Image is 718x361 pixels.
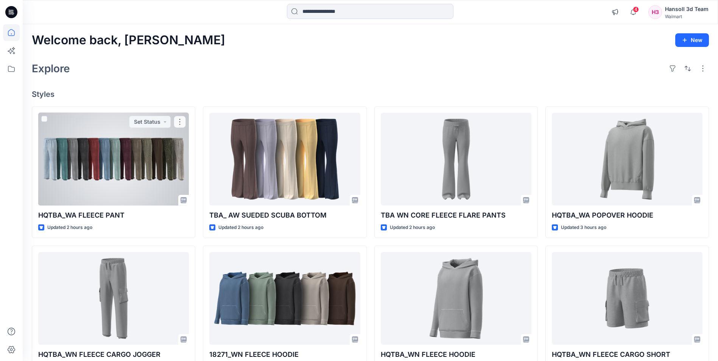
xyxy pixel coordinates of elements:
[38,252,189,345] a: HQTBA_WN FLEECE CARGO JOGGER
[32,90,709,99] h4: Styles
[38,349,189,360] p: HQTBA_WN FLEECE CARGO JOGGER
[209,113,360,205] a: TBA_ AW SUEDED SCUBA BOTTOM
[381,252,531,345] a: HQTBA_WN FLEECE HOODIE
[381,210,531,221] p: TBA WN CORE FLEECE FLARE PANTS
[552,113,702,205] a: HQTBA_WA POPOVER HOODIE
[648,5,662,19] div: H3
[209,349,360,360] p: 18271_WN FLEECE HOODIE
[209,210,360,221] p: TBA_ AW SUEDED SCUBA BOTTOM
[32,62,70,75] h2: Explore
[552,210,702,221] p: HQTBA_WA POPOVER HOODIE
[47,224,92,232] p: Updated 2 hours ago
[390,224,435,232] p: Updated 2 hours ago
[561,224,606,232] p: Updated 3 hours ago
[552,252,702,345] a: HQTBA_WN FLEECE CARGO SHORT
[665,5,709,14] div: Hansoll 3d Team
[381,349,531,360] p: HQTBA_WN FLEECE HOODIE
[209,252,360,345] a: 18271_WN FLEECE HOODIE
[32,33,225,47] h2: Welcome back, [PERSON_NAME]
[675,33,709,47] button: New
[218,224,263,232] p: Updated 2 hours ago
[633,6,639,12] span: 4
[381,113,531,205] a: TBA WN CORE FLEECE FLARE PANTS
[38,210,189,221] p: HQTBA_WA FLEECE PANT
[552,349,702,360] p: HQTBA_WN FLEECE CARGO SHORT
[38,113,189,205] a: HQTBA_WA FLEECE PANT
[665,14,709,19] div: Walmart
